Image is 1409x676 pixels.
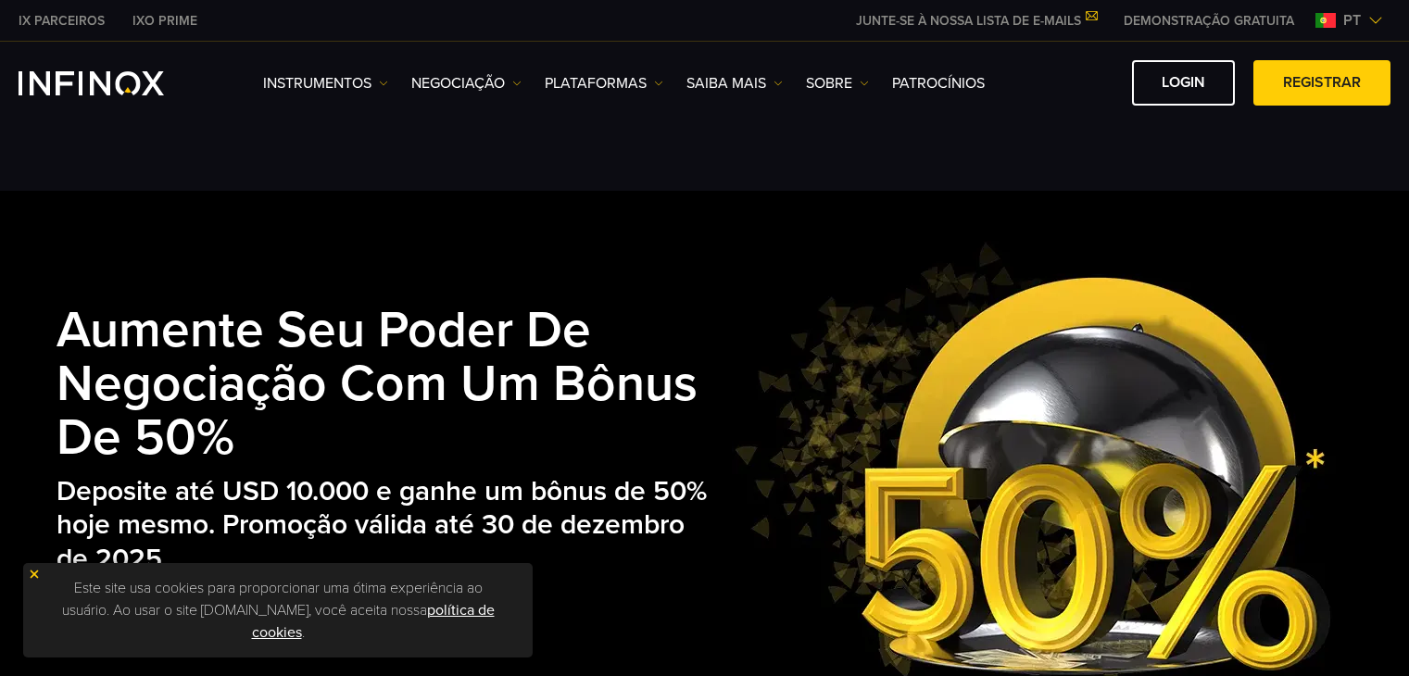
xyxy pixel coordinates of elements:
a: Saiba mais [686,72,783,94]
p: Este site usa cookies para proporcionar uma ótima experiência ao usuário. Ao usar o site [DOMAIN_... [32,572,523,648]
h2: Deposite até USD 10.000 e ganhe um bônus de 50% hoje mesmo. Promoção válida até 30 de dezembro de... [57,475,716,577]
a: NEGOCIAÇÃO [411,72,522,94]
a: PLATAFORMAS [545,72,663,94]
a: INFINOX Logo [19,71,208,95]
a: Login [1132,60,1235,106]
a: JUNTE-SE À NOSSA LISTA DE E-MAILS [842,13,1110,29]
span: pt [1336,9,1368,31]
a: INFINOX MENU [1110,11,1308,31]
a: INFINOX [5,11,119,31]
a: SOBRE [806,72,869,94]
strong: Aumente seu poder de negociação com um bônus de 50% [57,300,698,469]
a: INFINOX [119,11,211,31]
a: Registrar [1253,60,1390,106]
a: Patrocínios [892,72,985,94]
img: yellow close icon [28,568,41,581]
a: Instrumentos [263,72,388,94]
